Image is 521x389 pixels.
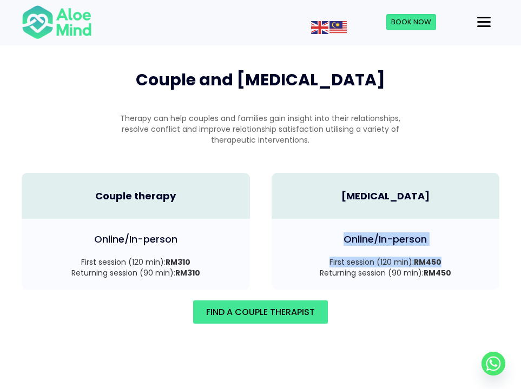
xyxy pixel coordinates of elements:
[32,189,239,203] h4: Couple therapy
[282,232,489,246] h4: Online/In-person
[414,257,441,267] strong: RM450
[282,189,489,203] h4: [MEDICAL_DATA]
[311,22,329,32] a: English
[32,232,239,246] h4: Online/In-person
[166,257,190,267] strong: RM310
[32,257,239,279] p: First session (120 min): Returning session (90 min):
[107,113,414,146] p: Therapy can help couples and families gain insight into their relationships, resolve conflict and...
[386,14,436,30] a: Book Now
[424,267,451,278] strong: RM450
[22,4,92,40] img: Aloe mind Logo
[136,68,385,91] span: Couple and [MEDICAL_DATA]
[473,13,495,31] button: Menu
[175,267,200,278] strong: RM310
[206,306,315,318] span: Find A Couple Therapist
[311,21,328,34] img: en
[193,300,328,324] a: Find A Couple Therapist
[329,22,348,32] a: Malay
[391,17,431,27] span: Book Now
[329,21,347,34] img: ms
[282,257,489,279] p: First session (120 min): Returning session (90 min):
[482,352,505,375] a: Whatsapp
